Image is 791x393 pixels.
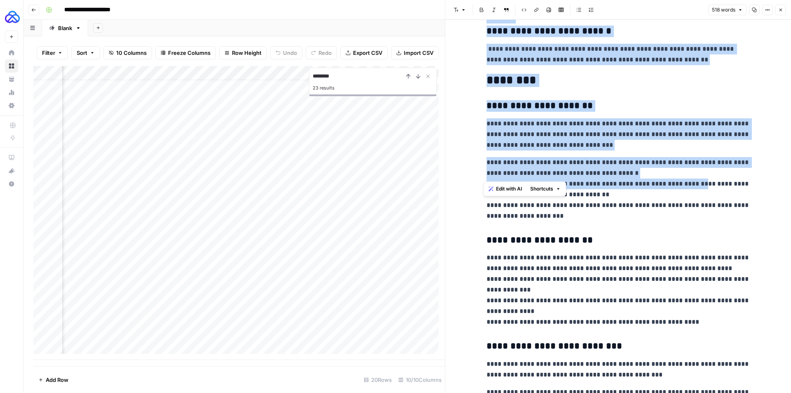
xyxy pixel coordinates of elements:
button: Workspace: AUQ [5,7,18,27]
a: AirOps Academy [5,151,18,164]
span: Edit with AI [496,185,522,193]
img: AUQ Logo [5,9,20,24]
button: Add Row [33,373,73,386]
button: Undo [270,46,302,59]
span: Row Height [232,49,262,57]
span: 518 words [712,6,735,14]
span: Filter [42,49,55,57]
div: 23 results [313,83,433,93]
button: What's new? [5,164,18,177]
span: Undo [283,49,297,57]
a: Blank [42,20,88,36]
button: Redo [306,46,337,59]
span: Shortcuts [530,185,553,193]
a: Home [5,46,18,59]
button: Shortcuts [527,184,564,194]
span: Add Row [46,376,68,384]
button: 518 words [708,5,747,15]
button: Help + Support [5,177,18,191]
button: Row Height [219,46,267,59]
a: Your Data [5,73,18,86]
button: Close Search [423,71,433,81]
span: Freeze Columns [168,49,211,57]
div: 10/10 Columns [395,373,445,386]
button: Import CSV [391,46,439,59]
button: Freeze Columns [155,46,216,59]
button: 10 Columns [103,46,152,59]
a: Browse [5,59,18,73]
span: 10 Columns [116,49,147,57]
a: Settings [5,99,18,112]
button: Sort [71,46,100,59]
button: Edit with AI [485,184,525,194]
button: Next Result [413,71,423,81]
button: Filter [37,46,68,59]
span: Export CSV [353,49,382,57]
button: Export CSV [340,46,388,59]
span: Import CSV [404,49,433,57]
button: Previous Result [403,71,413,81]
div: 20 Rows [360,373,395,386]
span: Redo [318,49,332,57]
a: Usage [5,86,18,99]
span: Sort [77,49,87,57]
div: Blank [58,24,72,32]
